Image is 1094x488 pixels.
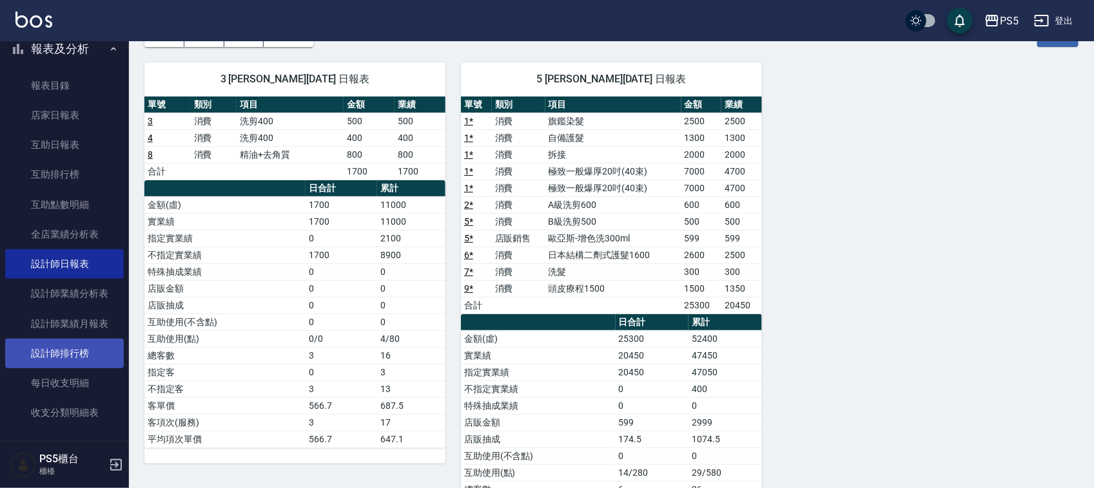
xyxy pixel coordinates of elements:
td: 2500 [681,113,722,129]
td: 400 [689,380,762,397]
th: 金額 [344,97,395,113]
td: 1074.5 [689,431,762,447]
td: 500 [721,213,762,230]
a: 互助點數明細 [5,190,124,220]
td: 客單價 [144,397,306,414]
th: 項目 [545,97,681,113]
a: 收支分類明細表 [5,398,124,427]
p: 櫃檯 [39,465,105,477]
th: 單號 [144,97,191,113]
table: a dense table [461,97,762,314]
td: 不指定實業績 [461,380,616,397]
img: Person [10,452,36,478]
td: 消費 [492,180,545,196]
td: 8900 [377,247,445,263]
a: 3 [148,116,153,126]
td: 47450 [689,347,762,364]
td: 16 [377,347,445,364]
td: 4/80 [377,330,445,347]
td: 600 [721,196,762,213]
td: 互助使用(不含點) [461,447,616,464]
td: 2000 [681,146,722,163]
td: 2100 [377,230,445,247]
td: 11000 [377,213,445,230]
th: 業績 [395,97,445,113]
td: 599 [681,230,722,247]
td: 1500 [681,280,722,297]
td: 0 [689,397,762,414]
th: 業績 [721,97,762,113]
td: 52400 [689,330,762,347]
td: 4700 [721,163,762,180]
td: 0 [616,397,689,414]
td: 0 [306,280,376,297]
td: 14/280 [616,464,689,481]
td: 20450 [616,364,689,380]
td: 特殊抽成業績 [461,397,616,414]
td: 極致一般爆厚20吋(40束) [545,163,681,180]
td: 0 [306,364,376,380]
td: 消費 [191,129,237,146]
td: 800 [395,146,445,163]
a: 店家日報表 [5,100,124,130]
td: 1300 [681,129,722,146]
td: 消費 [191,146,237,163]
th: 累計 [689,314,762,331]
a: 設計師業績月報表 [5,309,124,339]
td: 互助使用(點) [461,464,616,481]
td: 174.5 [616,431,689,447]
td: 300 [721,263,762,280]
button: 報表及分析 [5,32,124,66]
td: 金額(虛) [461,330,616,347]
button: 客戶管理 [5,433,124,467]
th: 日合計 [306,180,376,197]
button: PS5 [979,8,1024,34]
th: 日合計 [616,314,689,331]
td: 687.5 [377,397,445,414]
td: 0 [689,447,762,464]
table: a dense table [144,180,445,448]
td: 17 [377,414,445,431]
td: 總客數 [144,347,306,364]
td: 合計 [144,163,191,180]
td: 566.7 [306,431,376,447]
td: 2500 [721,113,762,129]
td: 實業績 [461,347,616,364]
td: 消費 [492,146,545,163]
img: Logo [15,12,52,28]
a: 互助日報表 [5,130,124,160]
td: 歐亞斯-增色洗300ml [545,230,681,247]
td: 0 [377,263,445,280]
td: 1700 [306,247,376,263]
td: 洗剪400 [237,129,344,146]
td: 指定客 [144,364,306,380]
td: 0/0 [306,330,376,347]
td: 實業績 [144,213,306,230]
td: 店販銷售 [492,230,545,247]
td: 4700 [721,180,762,196]
td: 消費 [492,263,545,280]
td: 店販抽成 [461,431,616,447]
td: 500 [395,113,445,129]
td: 消費 [191,113,237,129]
td: 洗髮 [545,263,681,280]
td: 0 [377,297,445,314]
td: 消費 [492,213,545,230]
td: 7000 [681,180,722,196]
td: 店販抽成 [144,297,306,314]
td: 7000 [681,163,722,180]
td: 1700 [306,196,376,213]
td: 0 [306,314,376,330]
td: 800 [344,146,395,163]
td: 500 [344,113,395,129]
a: 報表目錄 [5,71,124,100]
td: 店販金額 [461,414,616,431]
a: 4 [148,133,153,143]
td: 日本結構二劑式護髮1600 [545,247,681,263]
span: 3 [PERSON_NAME][DATE] 日報表 [160,73,430,86]
a: 設計師排行榜 [5,339,124,368]
th: 單號 [461,97,492,113]
td: 1300 [721,129,762,146]
td: 25300 [681,297,722,314]
td: 1700 [306,213,376,230]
